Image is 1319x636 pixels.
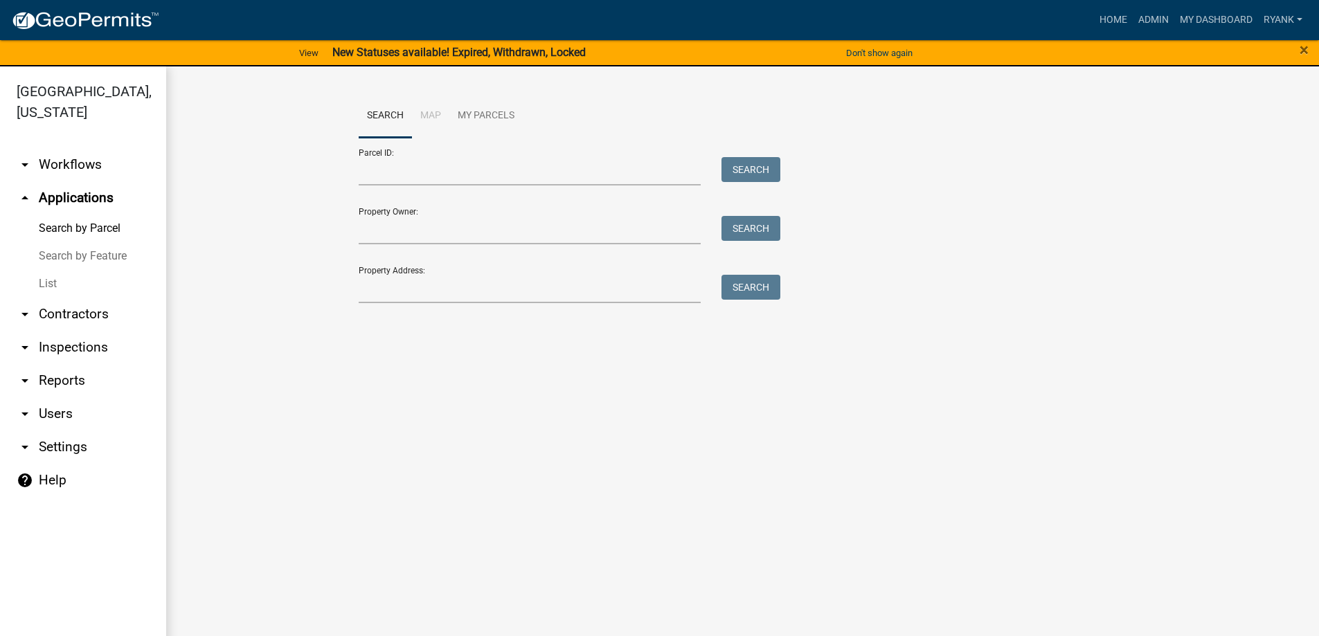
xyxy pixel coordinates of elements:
[1174,7,1258,33] a: My Dashboard
[17,439,33,455] i: arrow_drop_down
[1300,42,1309,58] button: Close
[17,190,33,206] i: arrow_drop_up
[359,94,412,138] a: Search
[449,94,523,138] a: My Parcels
[721,275,780,300] button: Search
[721,216,780,241] button: Search
[332,46,586,59] strong: New Statuses available! Expired, Withdrawn, Locked
[17,306,33,322] i: arrow_drop_down
[1133,7,1174,33] a: Admin
[17,372,33,389] i: arrow_drop_down
[841,42,918,64] button: Don't show again
[294,42,324,64] a: View
[1300,40,1309,60] span: ×
[721,157,780,182] button: Search
[17,339,33,356] i: arrow_drop_down
[17,472,33,489] i: help
[17,406,33,422] i: arrow_drop_down
[17,156,33,173] i: arrow_drop_down
[1258,7,1308,33] a: RyanK
[1094,7,1133,33] a: Home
